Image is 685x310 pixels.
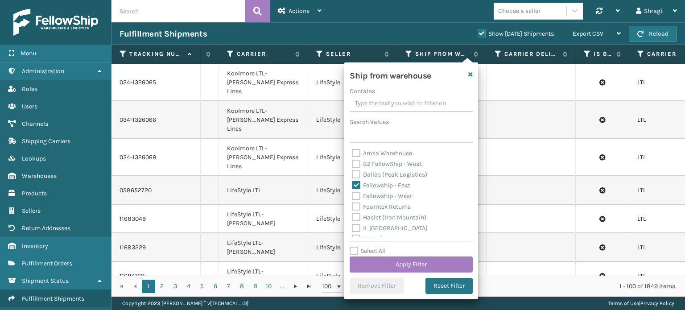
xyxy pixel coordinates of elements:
[209,280,222,293] a: 6
[219,101,308,139] td: Koolmore LTL-[PERSON_NAME] Express Lines
[478,30,554,37] label: Show [DATE] Shipments
[276,280,289,293] a: ...
[22,85,37,93] span: Roles
[111,101,201,139] td: 034-1326066
[219,176,308,205] td: LifeStyle LTL
[352,235,385,243] label: IL Perris
[629,26,677,42] button: Reload
[352,149,412,157] label: Arosa Warehouse
[155,280,169,293] a: 2
[308,139,397,176] td: LifeStyle
[219,262,308,290] td: LifeStyle LTL-[PERSON_NAME]
[608,297,674,310] div: |
[594,50,612,58] label: Is Buy Shipping
[352,160,421,168] label: B2 FellowShip - West
[22,172,57,180] span: Warehouses
[573,30,603,37] span: Export CSV
[350,278,404,294] button: Remove Filter
[308,64,397,101] td: LifeStyle
[237,50,291,58] label: Carrier
[308,262,397,290] td: LifeStyle
[22,103,37,110] span: Users
[305,283,313,290] span: Go to the last page
[308,101,397,139] td: LifeStyle
[504,50,558,58] label: Carrier Delivery Status
[219,233,308,262] td: LifeStyle LTL-[PERSON_NAME]
[425,278,473,294] button: Reset Filter
[352,214,426,221] label: Haslet (Iron Mountain)
[22,120,48,128] span: Channels
[249,280,262,293] a: 9
[350,256,473,273] button: Apply Filter
[322,282,335,291] span: 100
[13,9,98,36] img: logo
[352,203,411,211] label: Foamtex Returns
[350,87,375,96] label: Contains
[350,117,389,127] label: Search Values
[302,280,316,293] a: Go to the last page
[352,224,427,232] label: IL [GEOGRAPHIC_DATA]
[195,280,209,293] a: 5
[219,205,308,233] td: LifeStyle LTL-[PERSON_NAME]
[608,300,639,306] a: Terms of Use
[235,280,249,293] a: 8
[142,280,155,293] a: 1
[326,50,380,58] label: Seller
[308,205,397,233] td: LifeStyle
[415,50,469,58] label: Ship from warehouse
[22,137,70,145] span: Shipping Carriers
[22,190,47,197] span: Products
[111,205,201,233] td: 11683049
[219,64,308,101] td: Koolmore LTL-[PERSON_NAME] Express Lines
[308,233,397,262] td: LifeStyle
[352,171,427,178] label: Dallas (Peak Logistics)
[111,233,201,262] td: 11683229
[21,50,36,57] span: Menu
[350,96,473,112] input: Type the text you wish to filter on
[350,68,431,81] h4: Ship from warehouse
[169,280,182,293] a: 3
[289,7,309,15] span: Actions
[262,280,276,293] a: 10
[350,247,386,255] label: Select All
[22,277,69,285] span: Shipment Status
[322,280,387,293] span: items per page
[22,242,48,250] span: Inventory
[22,207,41,215] span: Sellers
[498,6,541,16] div: Choose a seller
[352,192,412,200] label: Fellowship - West
[111,262,201,290] td: 11684168
[129,50,183,58] label: Tracking Number
[640,300,674,306] a: Privacy Policy
[399,282,675,291] div: 1 - 100 of 1849 items
[182,280,195,293] a: 4
[111,64,201,101] td: 034-1326065
[122,297,248,310] p: Copyright 2023 [PERSON_NAME]™ v [TECHNICAL_ID]
[289,280,302,293] a: Go to the next page
[111,176,201,205] td: 058652720
[22,67,64,75] span: Administration
[22,260,72,267] span: Fulfillment Orders
[352,182,410,189] label: Fellowship - East
[22,295,84,302] span: Fulfillment Shipments
[219,139,308,176] td: Koolmore LTL-[PERSON_NAME] Express Lines
[22,224,70,232] span: Return Addresses
[222,280,235,293] a: 7
[111,139,201,176] td: 034-1326068
[292,283,299,290] span: Go to the next page
[308,176,397,205] td: LifeStyle
[22,155,46,162] span: Lookups
[120,29,207,39] h3: Fulfillment Shipments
